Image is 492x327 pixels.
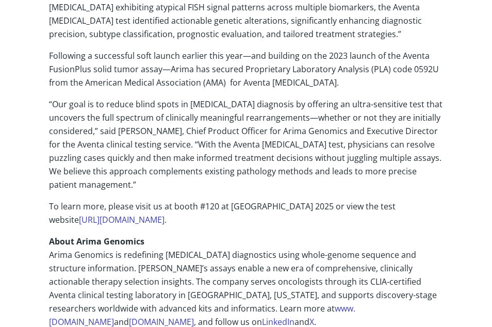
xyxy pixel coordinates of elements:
[335,303,355,314] a: www.
[79,214,167,225] a: [URL][DOMAIN_NAME].
[49,200,442,235] p: To learn more, please visit us at booth #120 at [GEOGRAPHIC_DATA] 2025 or view the test website
[49,49,442,97] p: Following a successful soft launch earlier this year—and building on the 2023 launch of the Avent...
[49,97,442,200] p: “Our goal is to reduce blind spots in [MEDICAL_DATA] diagnosis by offering an ultra-sensitive tes...
[49,236,144,247] strong: About Arima Genomics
